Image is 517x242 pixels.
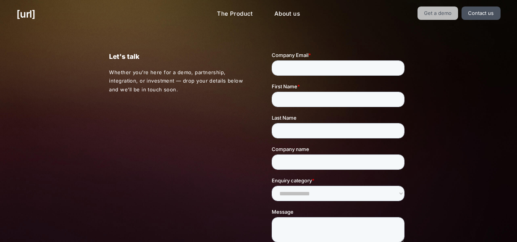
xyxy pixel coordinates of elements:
a: Contact us [462,6,501,20]
a: [URL] [16,6,35,21]
p: Let's talk [109,51,245,62]
a: Get a demo [418,6,458,20]
p: Whether you’re here for a demo, partnership, integration, or investment — drop your details below... [109,68,245,94]
a: The Product [211,6,259,21]
a: About us [268,6,306,21]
